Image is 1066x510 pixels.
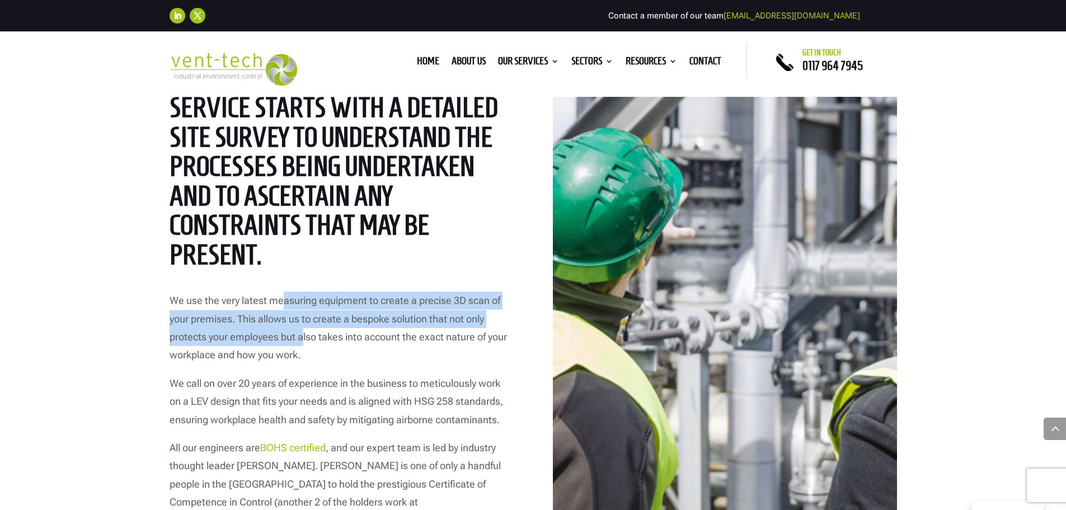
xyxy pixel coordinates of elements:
img: 2023-09-27T08_35_16.549ZVENT-TECH---Clear-background [170,53,298,86]
a: Home [417,57,439,69]
a: Our Services [498,57,559,69]
p: We use the very latest measuring equipment to create a precise 3D scan of your premises. This all... [170,292,513,375]
a: BOHS certified [260,442,326,453]
a: Contact [689,57,721,69]
a: Follow on LinkedIn [170,8,185,24]
span: Contact a member of our team [608,11,860,21]
a: Sectors [571,57,613,69]
a: Follow on X [190,8,205,24]
span: Get in touch [802,48,841,57]
a: Resources [626,57,677,69]
h2: Our comprehensive LEV design service starts with a detailed site survey to understand the process... [170,64,513,275]
a: [EMAIL_ADDRESS][DOMAIN_NAME] [724,11,860,21]
p: We call on over 20 years of experience in the business to meticulously work on a LEV design that ... [170,375,513,439]
a: About us [452,57,486,69]
a: 0117 964 7945 [802,59,863,72]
